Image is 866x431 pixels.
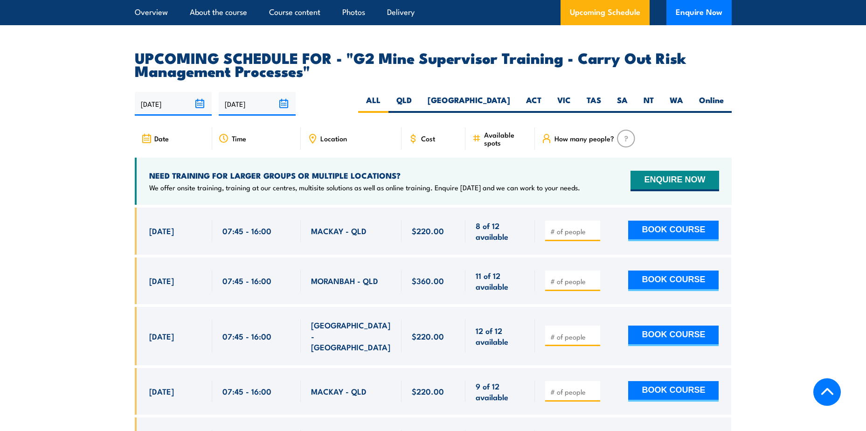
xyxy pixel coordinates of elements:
[219,92,296,116] input: To date
[630,171,719,191] button: ENQUIRE NOW
[579,95,609,113] label: TAS
[222,386,271,396] span: 07:45 - 16:00
[554,134,614,142] span: How many people?
[311,225,367,236] span: MACKAY - QLD
[420,95,518,113] label: [GEOGRAPHIC_DATA]
[311,386,367,396] span: MACKAY - QLD
[320,134,347,142] span: Location
[232,134,246,142] span: Time
[149,275,174,286] span: [DATE]
[421,134,435,142] span: Cost
[358,95,388,113] label: ALL
[518,95,549,113] label: ACT
[154,134,169,142] span: Date
[550,332,597,341] input: # of people
[412,331,444,341] span: $220.00
[388,95,420,113] label: QLD
[222,331,271,341] span: 07:45 - 16:00
[628,381,719,402] button: BOOK COURSE
[476,325,525,347] span: 12 of 12 available
[311,320,391,352] span: [GEOGRAPHIC_DATA] - [GEOGRAPHIC_DATA]
[135,92,212,116] input: From date
[149,331,174,341] span: [DATE]
[550,227,597,236] input: # of people
[550,387,597,396] input: # of people
[149,386,174,396] span: [DATE]
[412,225,444,236] span: $220.00
[628,271,719,291] button: BOOK COURSE
[628,326,719,346] button: BOOK COURSE
[311,275,378,286] span: MORANBAH - QLD
[135,51,732,77] h2: UPCOMING SCHEDULE FOR - "G2 Mine Supervisor Training - Carry Out Risk Management Processes"
[636,95,662,113] label: NT
[476,270,525,292] span: 11 of 12 available
[628,221,719,241] button: BOOK COURSE
[662,95,691,113] label: WA
[222,275,271,286] span: 07:45 - 16:00
[484,131,528,146] span: Available spots
[476,381,525,403] span: 9 of 12 available
[149,170,580,181] h4: NEED TRAINING FOR LARGER GROUPS OR MULTIPLE LOCATIONS?
[476,220,525,242] span: 8 of 12 available
[691,95,732,113] label: Online
[412,275,444,286] span: $360.00
[222,225,271,236] span: 07:45 - 16:00
[149,225,174,236] span: [DATE]
[412,386,444,396] span: $220.00
[549,95,579,113] label: VIC
[550,277,597,286] input: # of people
[609,95,636,113] label: SA
[149,183,580,192] p: We offer onsite training, training at our centres, multisite solutions as well as online training...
